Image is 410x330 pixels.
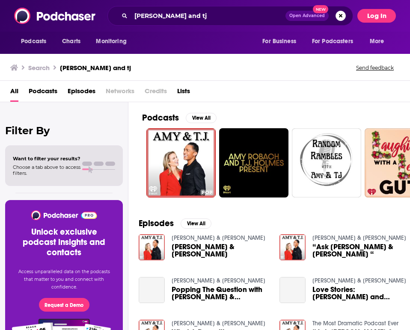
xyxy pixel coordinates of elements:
[172,243,269,258] span: [PERSON_NAME] & [PERSON_NAME]
[172,286,269,301] a: Popping The Question with Amy & T.J.
[29,84,57,102] a: Podcasts
[90,33,137,50] button: open menu
[15,268,113,291] p: Access unparalleled data on the podcasts that matter to you and connect with confidence.
[313,5,328,13] span: New
[354,64,396,71] button: Send feedback
[172,320,265,327] a: Amy & T.J.
[312,320,398,327] a: The Most Dramatic Podcast Ever
[13,156,80,162] span: Want to filter your results?
[177,84,190,102] a: Lists
[142,112,179,123] h2: Podcasts
[312,243,410,258] span: “Ask [PERSON_NAME] & [PERSON_NAME] “
[15,227,113,258] h3: Unlock exclusive podcast insights and contacts
[14,8,96,24] img: Podchaser - Follow, Share and Rate Podcasts
[312,286,410,301] a: Love Stories: Amy and T.J.
[145,84,167,102] span: Credits
[30,210,98,220] img: Podchaser - Follow, Share and Rate Podcasts
[312,277,406,284] a: Amy & T.J.
[172,243,269,258] a: Amy & T.J.
[256,33,307,50] button: open menu
[96,35,126,47] span: Monitoring
[139,234,165,260] img: Amy & T.J.
[106,84,134,102] span: Networks
[56,33,86,50] a: Charts
[62,35,80,47] span: Charts
[15,33,57,50] button: open menu
[181,218,211,229] button: View All
[186,113,217,123] button: View All
[39,298,89,312] button: Request a Demo
[172,277,265,284] a: Amy & T.J.
[60,64,131,72] h3: [PERSON_NAME] and tj
[285,11,329,21] button: Open AdvancedNew
[139,218,211,229] a: EpisodesView All
[262,35,296,47] span: For Business
[139,277,165,303] a: Popping The Question with Amy & T.J.
[364,33,395,50] button: open menu
[10,84,18,102] a: All
[289,14,325,18] span: Open Advanced
[312,35,353,47] span: For Podcasters
[357,9,396,23] button: Log In
[312,234,406,242] a: Amy & T.J.
[68,84,95,102] a: Episodes
[279,277,306,303] a: Love Stories: Amy and T.J.
[172,234,265,242] a: Amy & T.J.
[131,9,285,23] input: Search podcasts, credits, & more...
[5,124,123,137] h2: Filter By
[139,218,174,229] h2: Episodes
[21,35,46,47] span: Podcasts
[28,64,50,72] h3: Search
[142,112,217,123] a: PodcastsView All
[370,35,384,47] span: More
[312,286,410,301] span: Love Stories: [PERSON_NAME] and [PERSON_NAME]
[107,6,353,26] div: Search podcasts, credits, & more...
[312,243,410,258] a: “Ask Amy & T.J. “
[306,33,365,50] button: open menu
[13,164,80,176] span: Choose a tab above to access filters.
[172,286,269,301] span: Popping The Question with [PERSON_NAME] & [PERSON_NAME]
[279,234,306,260] img: “Ask Amy & T.J. “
